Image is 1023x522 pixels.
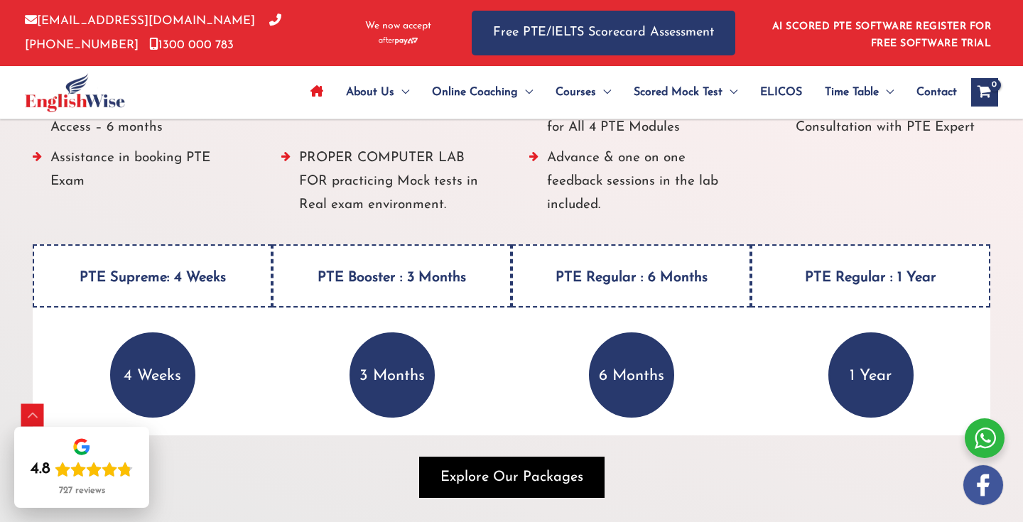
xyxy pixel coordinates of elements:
[379,37,418,45] img: Afterpay-Logo
[25,15,281,50] a: [PHONE_NUMBER]
[825,67,879,117] span: Time Table
[59,485,105,496] div: 727 reviews
[25,73,125,112] img: cropped-ew-logo
[596,67,611,117] span: Menu Toggle
[772,21,992,49] a: AI SCORED PTE SOFTWARE REGISTER FOR FREE SOFTWARE TRIAL
[529,146,742,224] li: Advance & one on one feedback sessions in the lab included.
[31,460,50,479] div: 4.8
[813,67,905,117] a: Time TableMenu Toggle
[394,67,409,117] span: Menu Toggle
[963,465,1003,505] img: white-facebook.png
[622,67,749,117] a: Scored Mock TestMenu Toggle
[419,457,605,498] button: Explore Our Packages
[760,67,802,117] span: ELICOS
[764,10,998,56] aside: Header Widget 1
[749,67,813,117] a: ELICOS
[365,19,431,33] span: We now accept
[335,67,421,117] a: About UsMenu Toggle
[472,11,735,55] a: Free PTE/IELTS Scorecard Assessment
[149,39,234,51] a: 1300 000 783
[634,67,722,117] span: Scored Mock Test
[556,67,596,117] span: Courses
[722,67,737,117] span: Menu Toggle
[544,67,622,117] a: CoursesMenu Toggle
[281,146,494,224] li: PROPER COMPUTER LAB FOR practicing Mock tests in Real exam environment.
[751,244,990,308] h4: PTE Regular : 1 Year
[879,67,894,117] span: Menu Toggle
[31,460,133,479] div: Rating: 4.8 out of 5
[33,146,246,224] li: Assistance in booking PTE Exam
[272,244,511,308] h4: PTE Booster : 3 Months
[346,67,394,117] span: About Us
[511,244,751,308] h4: PTE Regular : 6 Months
[350,332,435,418] p: 3 Months
[110,332,195,418] p: 4 Weeks
[421,67,544,117] a: Online CoachingMenu Toggle
[589,332,674,418] p: 6 Months
[33,244,272,308] h4: PTE Supreme: 4 Weeks
[518,67,533,117] span: Menu Toggle
[440,467,583,487] span: Explore Our Packages
[971,78,998,107] a: View Shopping Cart, empty
[828,332,914,418] p: 1 Year
[432,67,518,117] span: Online Coaching
[905,67,957,117] a: Contact
[25,15,255,27] a: [EMAIL_ADDRESS][DOMAIN_NAME]
[299,67,957,117] nav: Site Navigation: Main Menu
[916,67,957,117] span: Contact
